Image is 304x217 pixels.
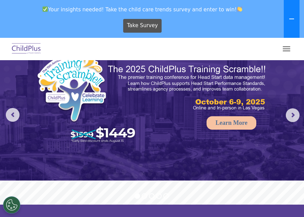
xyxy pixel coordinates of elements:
a: Learn More [207,116,256,130]
span: Take Survey [127,20,158,32]
a: Take Survey [123,19,162,33]
button: Cookies Settings [3,196,20,214]
img: ChildPlus by Procare Solutions [10,41,43,57]
img: 👏 [237,7,242,12]
span: Your insights needed! Take the child care trends survey and enter to win! [3,3,282,16]
iframe: Chat Widget [192,143,304,217]
img: ✅ [43,7,48,12]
